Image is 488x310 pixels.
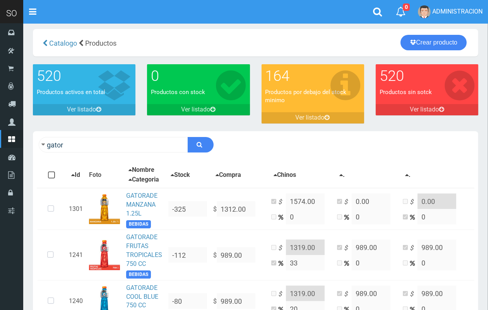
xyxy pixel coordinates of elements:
font: Ver listado [181,106,210,113]
td: 1301 [66,188,86,230]
img: ... [89,194,120,224]
i: $ [278,290,286,299]
span: Catalogo [49,39,77,47]
a: GATORADE FRUTAS TROPICALES 750 CC [126,233,162,267]
font: Ver listado [67,106,96,113]
i: $ [278,198,286,207]
i: $ [344,244,352,253]
span: Productos [85,39,116,47]
a: Crear producto [401,35,467,50]
td: $ [210,188,268,230]
span: 0 [403,3,410,11]
button: . [403,170,413,180]
span: ADMINISTRACION [432,8,483,15]
span: BEBIDAS [126,220,151,228]
a: Ver listado [147,104,250,115]
img: ... [89,240,120,271]
font: 520 [380,67,404,84]
a: GATORADE MANZANA 1.25L [126,192,158,217]
font: 0 [151,67,159,84]
button: Compra [213,170,243,180]
i: $ [344,290,352,299]
a: GATORADE COOL BLUE 750 CC [126,284,158,309]
button: Categoria [126,175,161,185]
button: Chinos [271,170,298,180]
i: $ [410,290,418,299]
img: User Image [418,5,431,18]
a: Ver listado [376,104,478,115]
font: Productos activos en total [37,89,105,96]
button: Id [69,170,82,180]
button: . [337,170,347,180]
i: $ [344,198,352,207]
font: 520 [37,67,61,84]
td: 1241 [66,230,86,280]
i: $ [410,198,418,207]
font: Productos sin sotck [380,89,432,96]
font: Ver listado [296,114,325,121]
i: $ [278,244,286,253]
input: Ingrese su busqueda [39,137,188,152]
a: Ver listado [262,112,364,123]
i: $ [410,244,418,253]
font: Productos por debajo del stock minimo [265,89,347,104]
a: Ver listado [33,104,135,115]
font: Ver listado [410,106,439,113]
th: Foto [86,162,123,188]
td: $ [210,230,268,280]
font: 164 [265,67,290,84]
button: Nombre [126,165,157,175]
button: Stock [168,170,192,180]
a: Catalogo [48,39,77,47]
span: BEBIDAS [126,271,151,279]
font: Productos con stock [151,89,205,96]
